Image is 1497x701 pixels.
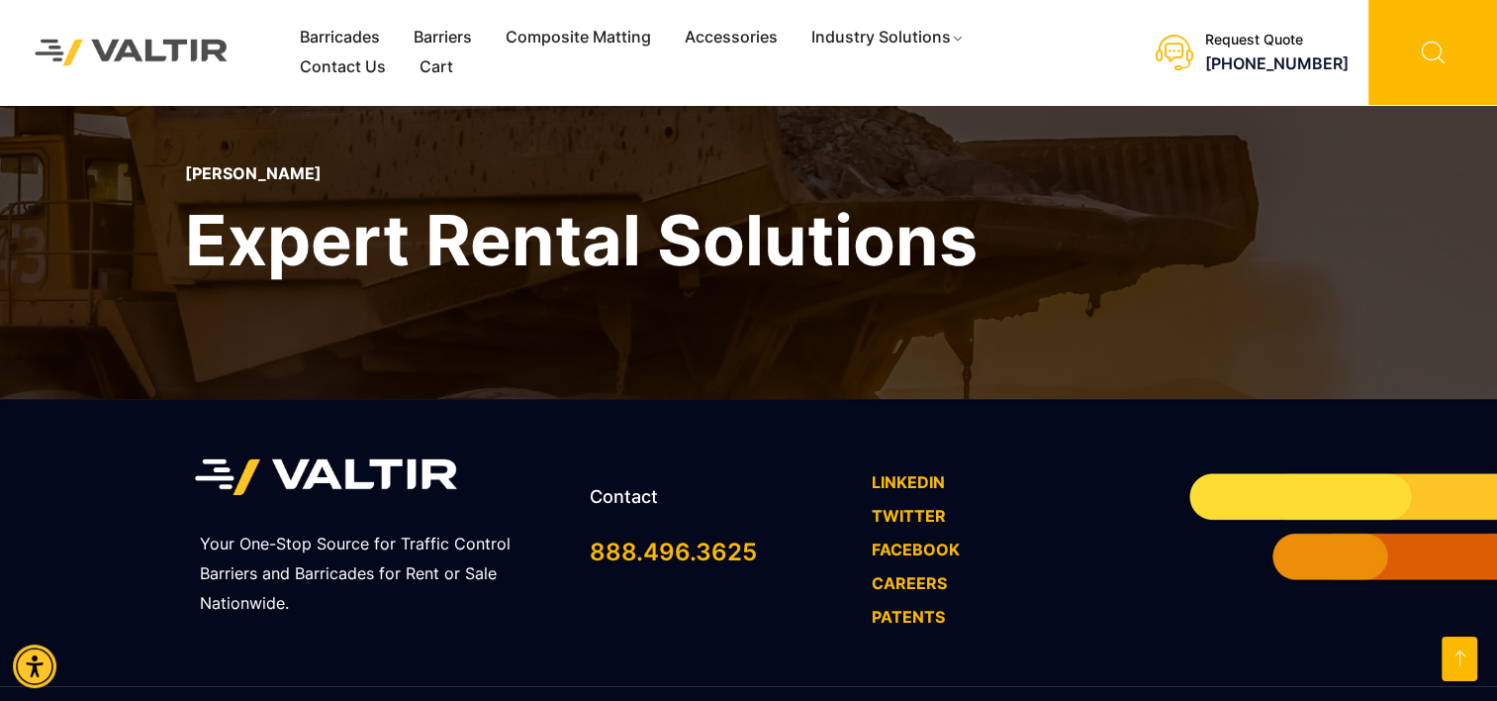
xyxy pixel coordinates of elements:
a: call 888.496.3625 [590,538,757,566]
a: LINKEDIN - open in a new tab [872,472,945,492]
div: Accessibility Menu [13,645,56,688]
img: Valtir Rentals [195,449,457,505]
div: Request Quote [1205,32,1349,49]
a: Cart [403,52,470,82]
h2: Contact [590,486,852,508]
a: Contact Us [283,52,403,82]
a: Barricades [283,23,397,52]
a: FACEBOOK - open in a new tab [872,540,960,559]
a: CAREERS [872,573,947,593]
a: Composite Matting [489,23,668,52]
a: call (888) 496-3625 [1205,53,1349,73]
a: TWITTER - open in a new tab [872,506,946,526]
a: Industry Solutions [795,23,982,52]
p: [PERSON_NAME] [185,164,978,183]
a: Open this option [1442,637,1477,681]
h2: Expert Rental Solutions [185,195,978,285]
a: Accessories [668,23,795,52]
img: Valtir Rentals [15,19,248,85]
p: Your One-Stop Source for Traffic Control Barriers and Barricades for Rent or Sale Nationwide. [200,530,565,619]
a: PATENTS [872,607,945,627]
a: Barriers [397,23,489,52]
